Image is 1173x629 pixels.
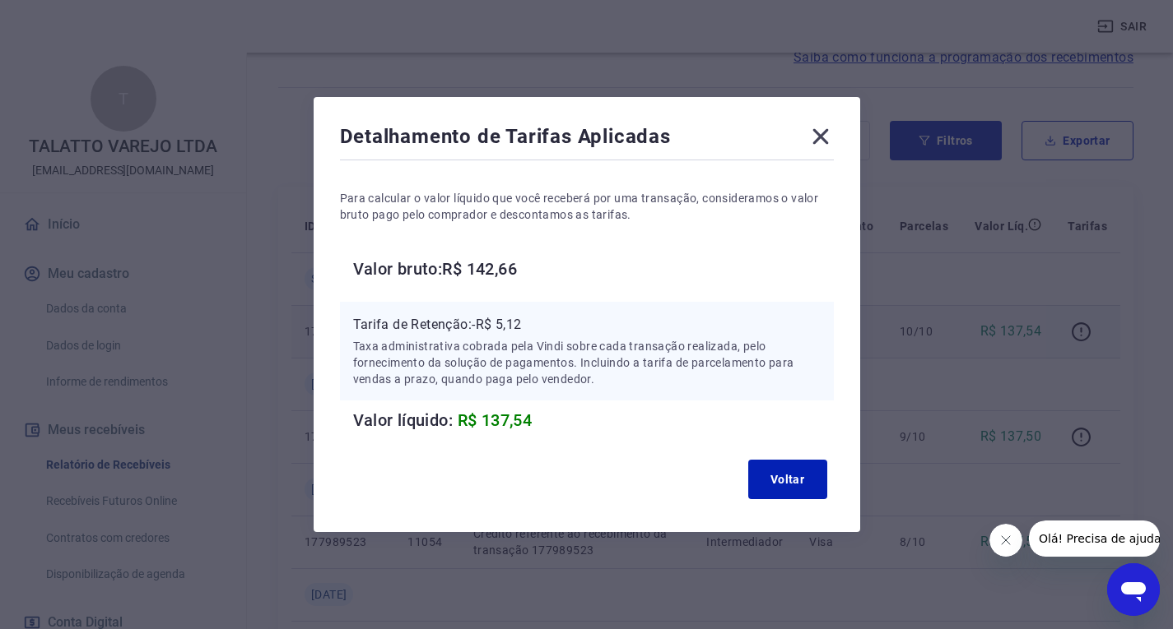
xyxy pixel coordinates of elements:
[353,338,821,387] p: Taxa administrativa cobrada pela Vindi sobre cada transação realizada, pelo fornecimento da soluç...
[353,256,834,282] h6: Valor bruto: R$ 142,66
[340,123,834,156] div: Detalhamento de Tarifas Aplicadas
[353,407,834,433] h6: Valor líquido:
[1107,563,1160,616] iframe: Botão para abrir a janela de mensagens
[353,315,821,335] p: Tarifa de Retenção: -R$ 5,12
[10,12,138,25] span: Olá! Precisa de ajuda?
[989,524,1022,557] iframe: Fechar mensagem
[748,460,827,499] button: Voltar
[340,190,834,223] p: Para calcular o valor líquido que você receberá por uma transação, consideramos o valor bruto pag...
[458,410,533,430] span: R$ 137,54
[1029,520,1160,557] iframe: Mensagem da empresa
